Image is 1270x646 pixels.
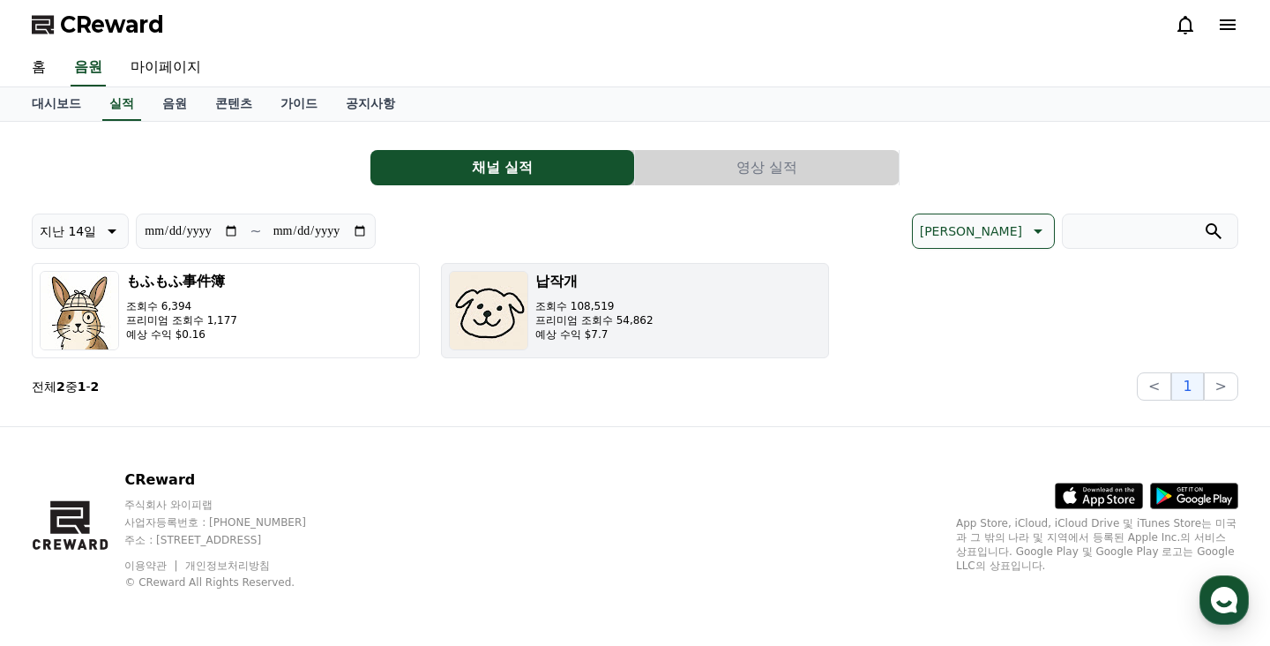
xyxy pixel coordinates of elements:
[71,49,106,86] a: 음원
[32,214,129,249] button: 지난 14일
[32,11,164,39] a: CReward
[1204,372,1238,401] button: >
[60,11,164,39] span: CReward
[56,379,65,394] strong: 2
[635,150,900,185] a: 영상 실적
[535,313,654,327] p: 프리미엄 조회수 54,862
[124,498,340,512] p: 주식회사 와이피랩
[124,515,340,530] p: 사업자등록번호 : [PHONE_NUMBER]
[18,87,95,121] a: 대시보드
[920,219,1022,244] p: [PERSON_NAME]
[201,87,266,121] a: 콘텐츠
[912,214,1055,249] button: [PERSON_NAME]
[332,87,409,121] a: 공지사항
[32,263,420,358] button: もふもふ事件簿 조회수 6,394 프리미엄 조회수 1,177 예상 수익 $0.16
[449,271,528,350] img: 납작개
[1171,372,1203,401] button: 1
[228,500,339,544] a: 설정
[635,150,899,185] button: 영상 실적
[116,49,215,86] a: 마이페이지
[126,271,237,292] h3: もふもふ事件簿
[40,219,96,244] p: 지난 14일
[126,327,237,342] p: 예상 수익 $0.16
[370,150,635,185] a: 채널 실적
[5,500,116,544] a: 홈
[266,87,332,121] a: 가이드
[126,299,237,313] p: 조회수 6,394
[148,87,201,121] a: 음원
[441,263,829,358] button: 납작개 조회수 108,519 프리미엄 조회수 54,862 예상 수익 $7.7
[185,560,270,572] a: 개인정보처리방침
[126,313,237,327] p: 프리미엄 조회수 1,177
[535,299,654,313] p: 조회수 108,519
[32,378,99,395] p: 전체 중 -
[370,150,634,185] button: 채널 실적
[102,87,141,121] a: 실적
[956,516,1238,573] p: App Store, iCloud, iCloud Drive 및 iTunes Store는 미국과 그 밖의 나라 및 지역에서 등록된 Apple Inc.의 서비스 상표입니다. Goo...
[40,271,119,350] img: もふもふ事件簿
[124,469,340,491] p: CReward
[124,560,180,572] a: 이용약관
[273,526,294,540] span: 설정
[116,500,228,544] a: 대화
[535,271,654,292] h3: 납작개
[124,575,340,590] p: © CReward All Rights Reserved.
[1137,372,1171,401] button: <
[250,221,261,242] p: ~
[18,49,60,86] a: 홈
[124,533,340,547] p: 주소 : [STREET_ADDRESS]
[56,526,66,540] span: 홈
[91,379,100,394] strong: 2
[535,327,654,342] p: 예상 수익 $7.7
[161,527,183,541] span: 대화
[78,379,86,394] strong: 1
